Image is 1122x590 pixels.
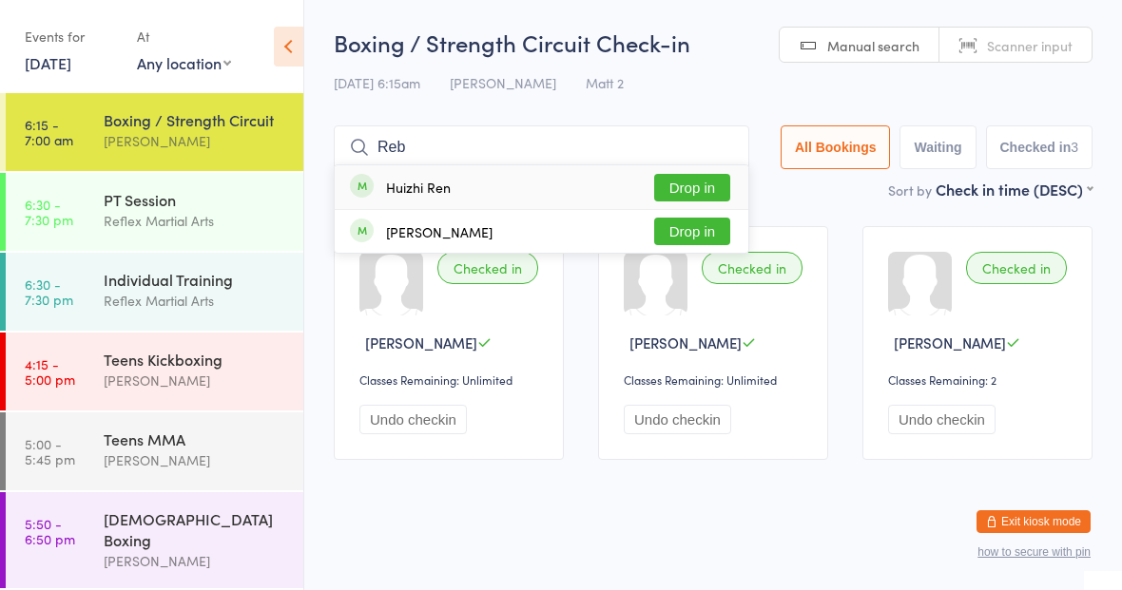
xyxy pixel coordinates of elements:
time: 6:30 - 7:30 pm [25,276,73,307]
div: [PERSON_NAME] [104,370,287,391]
button: Waiting [900,125,976,169]
time: 6:15 - 7:00 am [25,117,73,147]
h2: Boxing / Strength Circuit Check-in [334,27,1093,58]
span: Matt 2 [586,73,624,92]
button: Drop in [654,218,730,245]
time: 6:30 - 7:30 pm [25,197,73,227]
button: Checked in3 [986,125,1093,169]
span: [PERSON_NAME] [894,333,1006,352]
span: [PERSON_NAME] [365,333,477,352]
div: Checked in [966,252,1067,284]
a: [DATE] [25,52,71,73]
div: Huizhi Ren [386,180,451,195]
input: Search [334,125,749,169]
time: 4:15 - 5:00 pm [25,356,75,387]
span: [PERSON_NAME] [629,333,742,352]
button: Undo checkin [624,405,731,434]
span: [PERSON_NAME] [450,73,556,92]
a: 4:15 -5:00 pmTeens Kickboxing[PERSON_NAME] [6,333,303,410]
button: Undo checkin [888,405,996,434]
a: 5:50 -6:50 pm[DEMOGRAPHIC_DATA] Boxing[PERSON_NAME] [6,492,303,588]
div: [PERSON_NAME] [104,130,287,152]
span: Scanner input [987,36,1073,55]
div: 3 [1071,140,1078,155]
div: [PERSON_NAME] [386,224,493,239]
button: All Bookings [781,125,891,169]
div: Teens Kickboxing [104,349,287,370]
div: Classes Remaining: 2 [888,371,1073,388]
a: 6:30 -7:30 pmPT SessionReflex Martial Arts [6,173,303,251]
div: Individual Training [104,269,287,290]
div: Reflex Martial Arts [104,290,287,312]
button: Drop in [654,174,730,201]
div: Checked in [702,252,803,284]
time: 5:50 - 6:50 pm [25,516,75,546]
div: [PERSON_NAME] [104,550,287,572]
button: Undo checkin [359,405,467,434]
div: Any location [137,52,231,73]
div: Classes Remaining: Unlimited [624,371,808,388]
time: 5:00 - 5:45 pm [25,436,75,466]
div: Checked in [437,252,538,284]
span: Manual search [827,36,919,55]
div: Check in time (DESC) [936,179,1093,200]
a: 6:30 -7:30 pmIndividual TrainingReflex Martial Arts [6,253,303,331]
div: PT Session [104,189,287,210]
a: 5:00 -5:45 pmTeens MMA[PERSON_NAME] [6,412,303,490]
div: [PERSON_NAME] [104,449,287,471]
div: At [137,21,231,52]
div: Teens MMA [104,428,287,449]
div: [DEMOGRAPHIC_DATA] Boxing [104,508,287,550]
span: [DATE] 6:15am [334,73,420,92]
div: Boxing / Strength Circuit [104,109,287,130]
button: how to secure with pin [977,545,1091,559]
label: Sort by [888,181,932,200]
div: Events for [25,21,118,52]
a: 6:15 -7:00 amBoxing / Strength Circuit[PERSON_NAME] [6,93,303,171]
div: Classes Remaining: Unlimited [359,371,544,388]
div: Reflex Martial Arts [104,210,287,232]
button: Exit kiosk mode [977,510,1091,533]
